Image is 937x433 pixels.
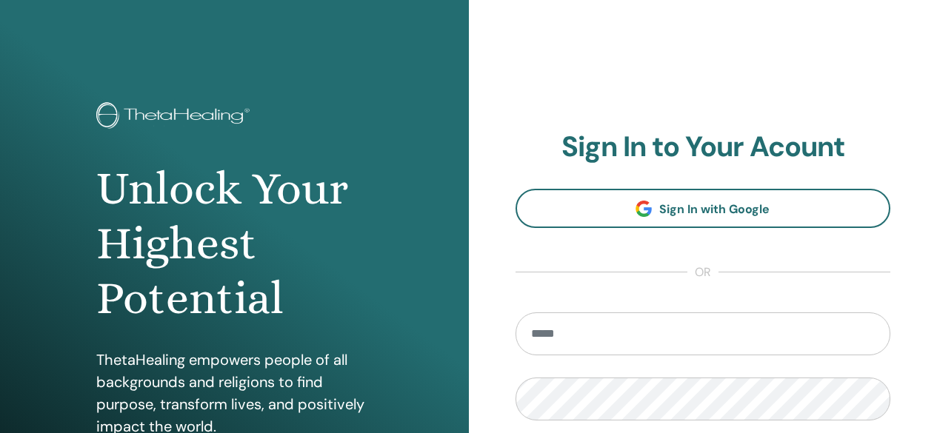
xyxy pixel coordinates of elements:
[516,189,891,228] a: Sign In with Google
[96,161,372,326] h1: Unlock Your Highest Potential
[516,130,891,164] h2: Sign In to Your Acount
[687,264,718,281] span: or
[659,201,770,217] span: Sign In with Google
